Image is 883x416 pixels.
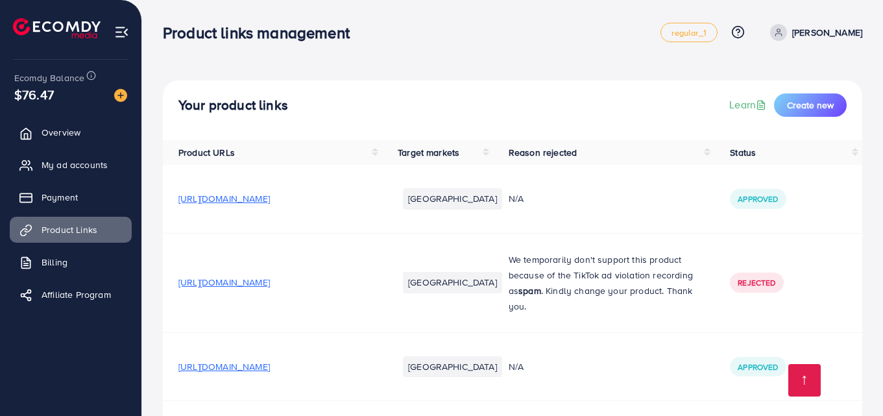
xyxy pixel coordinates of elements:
[738,193,778,204] span: Approved
[398,146,459,159] span: Target markets
[730,146,756,159] span: Status
[10,217,132,243] a: Product Links
[660,23,717,42] a: regular_1
[42,288,111,301] span: Affiliate Program
[765,24,862,41] a: [PERSON_NAME]
[509,146,577,159] span: Reason rejected
[42,126,80,139] span: Overview
[403,272,502,293] li: [GEOGRAPHIC_DATA]
[163,23,360,42] h3: Product links management
[509,360,524,373] span: N/A
[10,184,132,210] a: Payment
[787,99,834,112] span: Create new
[738,361,778,373] span: Approved
[671,29,706,37] span: regular_1
[178,360,270,373] span: [URL][DOMAIN_NAME]
[403,356,502,377] li: [GEOGRAPHIC_DATA]
[10,249,132,275] a: Billing
[509,192,524,205] span: N/A
[13,18,101,38] img: logo
[178,276,270,289] span: [URL][DOMAIN_NAME]
[14,71,84,84] span: Ecomdy Balance
[792,25,862,40] p: [PERSON_NAME]
[42,158,108,171] span: My ad accounts
[403,188,502,209] li: [GEOGRAPHIC_DATA]
[42,223,97,236] span: Product Links
[178,192,270,205] span: [URL][DOMAIN_NAME]
[729,97,769,112] a: Learn
[774,93,847,117] button: Create new
[738,277,775,288] span: Rejected
[10,152,132,178] a: My ad accounts
[509,252,699,314] p: We temporarily don't support this product because of the TikTok ad violation recording as . Kindl...
[178,146,235,159] span: Product URLs
[10,119,132,145] a: Overview
[178,97,288,114] h4: Your product links
[42,256,67,269] span: Billing
[14,85,54,104] span: $76.47
[518,284,541,297] strong: spam
[42,191,78,204] span: Payment
[828,358,873,406] iframe: Chat
[114,25,129,40] img: menu
[10,282,132,308] a: Affiliate Program
[114,89,127,102] img: image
